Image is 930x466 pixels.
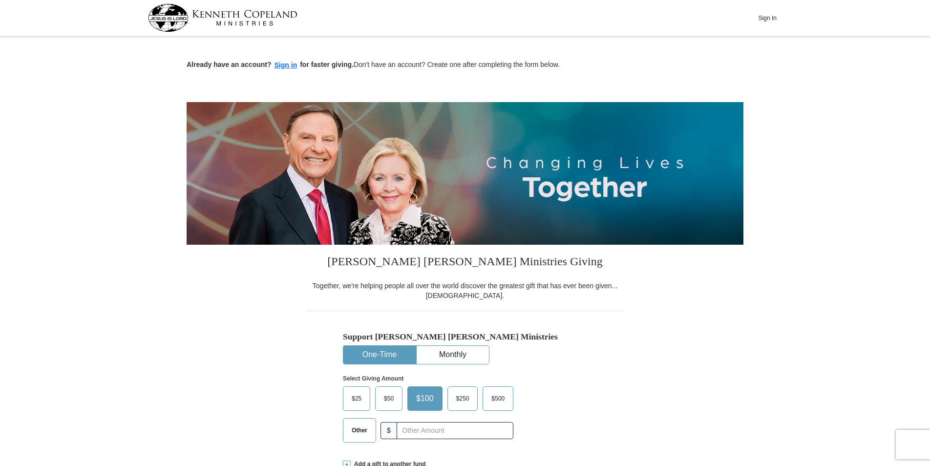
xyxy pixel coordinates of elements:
span: $500 [486,391,509,406]
p: Don't have an account? Create one after completing the form below. [187,60,743,71]
button: Sign in [272,60,300,71]
span: $50 [379,391,399,406]
img: kcm-header-logo.svg [148,4,297,32]
input: Other Amount [397,422,513,439]
h5: Support [PERSON_NAME] [PERSON_NAME] Ministries [343,332,587,342]
button: Sign In [753,10,782,25]
button: One-Time [343,346,416,364]
div: Together, we're helping people all over the world discover the greatest gift that has ever been g... [306,281,624,300]
strong: Already have an account? for faster giving. [187,61,354,68]
span: $100 [411,391,439,406]
h3: [PERSON_NAME] [PERSON_NAME] Ministries Giving [306,245,624,281]
button: Monthly [417,346,489,364]
span: $250 [451,391,474,406]
span: $ [380,422,397,439]
strong: Select Giving Amount [343,375,403,382]
span: Other [347,423,372,438]
span: $25 [347,391,366,406]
